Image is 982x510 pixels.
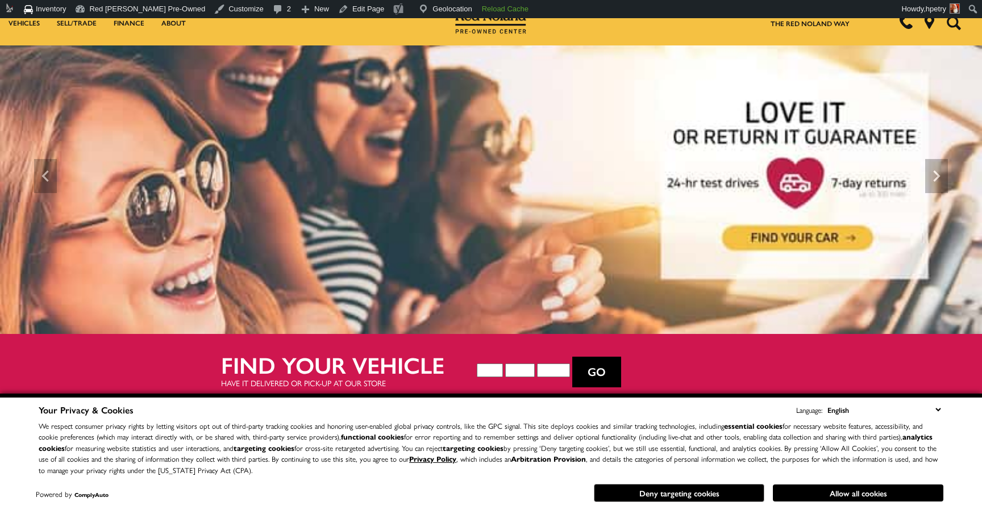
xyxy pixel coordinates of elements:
strong: essential cookies [724,420,783,431]
select: Language Select [825,403,943,416]
button: Deny targeting cookies [594,484,764,502]
button: Go [572,357,621,387]
strong: targeting cookies [443,442,504,453]
img: Red Noland Pre-Owned [455,11,527,34]
div: Previous [34,159,57,193]
a: ComplyAuto [74,491,109,499]
select: Vehicle Make [505,363,535,377]
div: Next [925,159,948,193]
a: Red Noland Pre-Owned [455,15,527,27]
select: Vehicle Model [537,363,570,377]
strong: targeting cookies [234,442,294,453]
a: The Red Noland Way [771,18,850,28]
div: Powered by [36,491,109,498]
strong: Reload Cache [482,5,529,13]
a: Privacy Policy [409,453,456,464]
p: Have it delivered or pick-up at our store [221,377,477,388]
h2: Find your vehicle [221,352,477,377]
div: Language: [796,406,822,413]
button: Allow all cookies [773,484,943,501]
p: We respect consumer privacy rights by letting visitors opt out of third-party tracking cookies an... [39,420,943,476]
select: Vehicle Year [477,363,503,377]
strong: functional cookies [341,431,404,442]
span: hpetry [926,5,946,13]
button: Open the search field [942,1,965,45]
strong: Arbitration Provision [511,453,586,464]
span: Your Privacy & Cookies [39,403,134,416]
strong: analytics cookies [39,431,933,453]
